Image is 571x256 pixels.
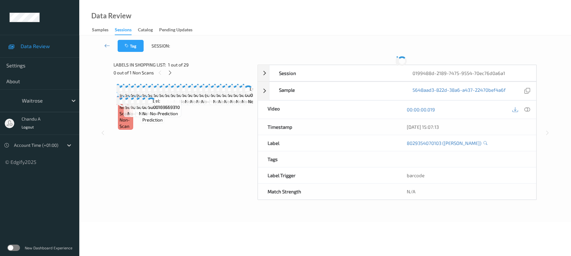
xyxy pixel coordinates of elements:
[159,26,199,34] a: Pending Updates
[120,98,132,117] span: Label: Non-Scan
[168,62,189,68] span: 1 out of 29
[118,40,144,52] button: Tag
[258,167,397,183] div: Label Trigger
[230,98,258,105] span: no-prediction
[397,184,536,199] div: N/A
[258,151,397,167] div: Tags
[138,27,153,34] div: Catalog
[92,26,115,34] a: Samples
[258,135,397,151] div: Label
[152,43,170,49] span: Session:
[213,98,241,105] span: no-prediction
[407,140,481,146] a: 8029354070103 ([PERSON_NAME])
[258,101,397,119] div: Video
[242,98,269,105] span: no-prediction
[412,87,506,95] a: 5648aad3-822d-38a6-a437-22470bef4a6f
[258,184,397,199] div: Match Strength
[397,167,536,183] div: barcode
[92,27,108,34] div: Samples
[115,26,138,35] a: Sessions
[190,98,218,105] span: no-prediction
[269,82,403,100] div: Sample
[196,98,224,105] span: no-prediction
[148,98,180,110] span: Label: 5000169669310
[120,117,132,129] span: non-scan
[142,110,163,123] span: no-prediction
[114,69,253,77] div: 0 out of 1 Non Scans
[236,98,264,105] span: no-prediction
[150,110,178,117] span: no-prediction
[224,98,252,105] span: no-prediction
[258,119,397,135] div: Timestamp
[407,106,435,113] a: 00:00:00.019
[201,98,229,105] span: no-prediction
[115,27,132,35] div: Sessions
[139,110,167,117] span: no-prediction
[258,65,536,81] div: Session0199488d-2189-7475-9554-70ec76d0a6a1
[248,98,276,105] span: no-prediction
[159,27,192,34] div: Pending Updates
[91,13,131,19] div: Data Review
[407,124,527,130] div: [DATE] 15:07:13
[185,98,213,105] span: no-prediction
[114,62,166,68] span: Labels in shopping list:
[218,98,246,105] span: no-prediction
[138,26,159,34] a: Catalog
[403,65,536,81] div: 0199488d-2189-7475-9554-70ec76d0a6a1
[258,82,536,100] div: Sample5648aad3-822d-38a6-a437-22470bef4a6f
[127,110,155,117] span: no-prediction
[269,65,403,81] div: Session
